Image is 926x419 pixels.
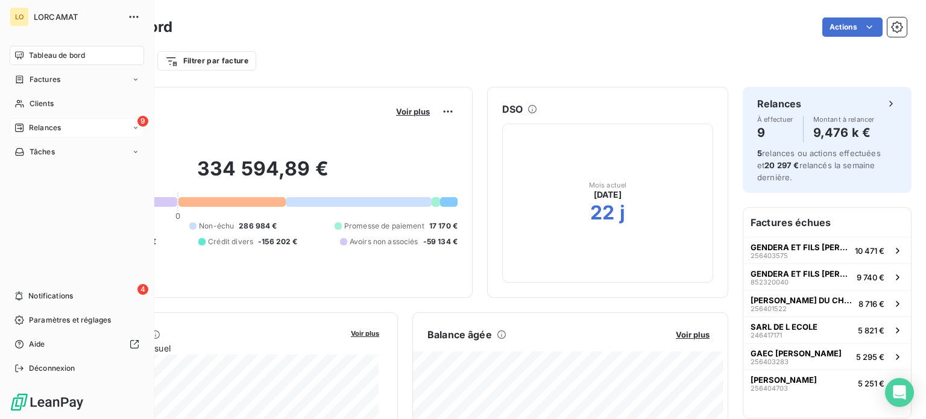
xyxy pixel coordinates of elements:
[855,246,884,256] span: 10 471 €
[29,363,75,374] span: Déconnexion
[68,157,458,193] h2: 334 594,89 €
[208,236,253,247] span: Crédit divers
[757,116,793,123] span: À effectuer
[751,279,789,286] span: 852320040
[350,236,418,247] span: Avoirs non associés
[822,17,883,37] button: Actions
[68,342,342,354] span: Chiffre d'affaires mensuel
[751,332,782,339] span: 246417171
[751,252,788,259] span: 256403575
[751,295,854,305] span: [PERSON_NAME] DU CHAROLAIS
[743,237,911,263] button: GENDERA ET FILS [PERSON_NAME]25640357510 471 €
[137,284,148,295] span: 4
[423,236,458,247] span: -59 134 €
[30,74,60,85] span: Factures
[429,221,458,232] span: 17 170 €
[672,329,713,340] button: Voir plus
[34,12,121,22] span: LORCAMAT
[392,106,433,117] button: Voir plus
[175,211,180,221] span: 0
[858,379,884,388] span: 5 251 €
[751,305,787,312] span: 256401522
[743,290,911,317] button: [PERSON_NAME] DU CHAROLAIS2564015228 716 €
[757,148,762,158] span: 5
[351,329,379,338] span: Voir plus
[396,107,430,116] span: Voir plus
[676,330,710,339] span: Voir plus
[743,208,911,237] h6: Factures échues
[137,116,148,127] span: 9
[30,98,54,109] span: Clients
[30,146,55,157] span: Tâches
[427,327,492,342] h6: Balance âgée
[28,291,73,301] span: Notifications
[589,181,627,189] span: Mois actuel
[29,122,61,133] span: Relances
[751,348,842,358] span: GAEC [PERSON_NAME]
[594,189,622,201] span: [DATE]
[751,269,852,279] span: GENDERA ET FILS [PERSON_NAME]
[858,326,884,335] span: 5 821 €
[856,352,884,362] span: 5 295 €
[29,50,85,61] span: Tableau de bord
[743,263,911,290] button: GENDERA ET FILS [PERSON_NAME]8523200409 740 €
[857,273,884,282] span: 9 740 €
[751,385,788,392] span: 256404703
[751,322,817,332] span: SARL DE L ECOLE
[344,221,424,232] span: Promesse de paiement
[199,221,234,232] span: Non-échu
[757,123,793,142] h4: 9
[10,335,144,354] a: Aide
[258,236,298,247] span: -156 202 €
[885,378,914,407] div: Open Intercom Messenger
[813,116,875,123] span: Montant à relancer
[157,51,256,71] button: Filtrer par facture
[743,343,911,370] button: GAEC [PERSON_NAME]2564032835 295 €
[29,339,45,350] span: Aide
[743,317,911,343] button: SARL DE L ECOLE2464171715 821 €
[751,375,817,385] span: [PERSON_NAME]
[347,327,383,338] button: Voir plus
[757,148,881,182] span: relances ou actions effectuées et relancés la semaine dernière.
[590,201,614,225] h2: 22
[813,123,875,142] h4: 9,476 k €
[858,299,884,309] span: 8 716 €
[751,358,789,365] span: 256403283
[743,370,911,396] button: [PERSON_NAME]2564047035 251 €
[10,7,29,27] div: LO
[751,242,850,252] span: GENDERA ET FILS [PERSON_NAME]
[764,160,799,170] span: 20 297 €
[502,102,523,116] h6: DSO
[620,201,625,225] h2: j
[29,315,111,326] span: Paramètres et réglages
[757,96,801,111] h6: Relances
[239,221,277,232] span: 286 984 €
[10,392,84,412] img: Logo LeanPay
